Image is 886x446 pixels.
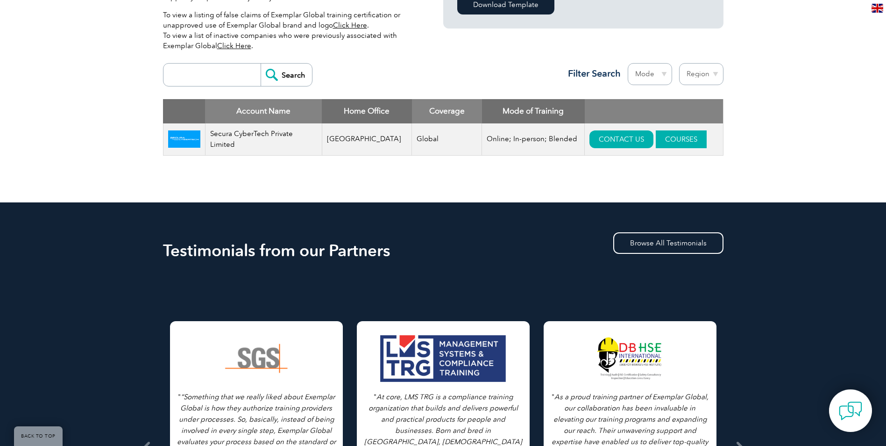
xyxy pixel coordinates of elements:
td: Secura CyberTech Private Limited [205,123,322,156]
a: CONTACT US [589,130,653,148]
th: : activate to sort column ascending [585,99,723,123]
td: Global [412,123,482,156]
a: COURSES [656,130,707,148]
a: BACK TO TOP [14,426,63,446]
img: en [872,4,883,13]
th: Mode of Training: activate to sort column ascending [482,99,585,123]
input: Search [261,64,312,86]
th: Coverage: activate to sort column ascending [412,99,482,123]
h2: Testimonials from our Partners [163,243,723,258]
p: To view a listing of false claims of Exemplar Global training certification or unapproved use of ... [163,10,415,51]
h3: Filter Search [562,68,621,79]
a: Click Here [217,42,251,50]
th: Home Office: activate to sort column ascending [322,99,412,123]
td: [GEOGRAPHIC_DATA] [322,123,412,156]
img: contact-chat.png [839,399,862,423]
img: 89eda43c-26dd-ef11-a730-002248955c5a-logo.png [168,130,200,148]
a: Browse All Testimonials [613,232,723,254]
td: Online; In-person; Blended [482,123,585,156]
th: Account Name: activate to sort column descending [205,99,322,123]
a: Click Here [333,21,367,29]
